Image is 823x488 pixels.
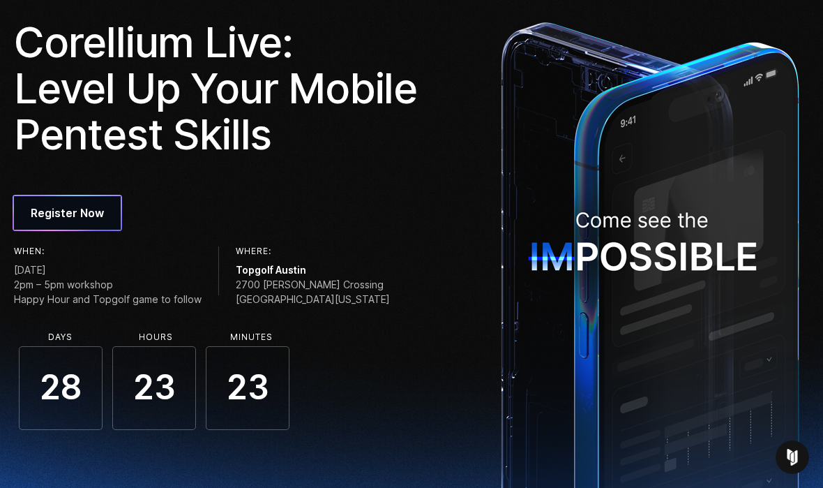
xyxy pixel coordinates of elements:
[209,332,293,342] li: Minutes
[31,205,104,221] span: Register Now
[112,346,196,430] span: 23
[236,277,390,306] span: 2700 [PERSON_NAME] Crossing [GEOGRAPHIC_DATA][US_STATE]
[776,441,809,474] iframe: Intercom live chat
[236,263,390,277] span: Topgolf Austin
[206,346,289,430] span: 23
[14,19,432,157] h1: Corellium Live: Level Up Your Mobile Pentest Skills
[14,196,121,230] a: Register Now
[14,263,202,277] span: [DATE]
[114,332,197,342] li: Hours
[18,332,102,342] li: Days
[236,246,390,256] h6: Where:
[14,277,202,306] span: 2pm – 5pm workshop Happy Hour and Topgolf game to follow
[19,346,103,430] span: 28
[14,246,202,256] h6: When:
